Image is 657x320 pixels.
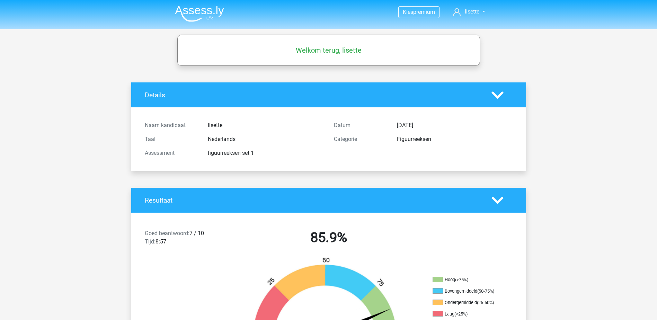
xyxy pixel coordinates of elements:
[477,300,494,305] div: (25-50%)
[140,135,203,143] div: Taal
[145,91,481,99] h4: Details
[181,46,477,54] h5: Welkom terug, lisette
[145,196,481,204] h4: Resultaat
[403,9,413,15] span: Kies
[140,149,203,157] div: Assessment
[175,6,224,22] img: Assessly
[239,229,418,246] h2: 85.9%
[465,8,479,15] span: lisette
[392,121,518,130] div: [DATE]
[392,135,518,143] div: Figuurreeksen
[433,277,502,283] li: Hoog
[140,121,203,130] div: Naam kandidaat
[433,300,502,306] li: Ondergemiddeld
[455,277,468,282] div: (>75%)
[454,311,468,317] div: (<25%)
[145,238,156,245] span: Tijd:
[329,135,392,143] div: Categorie
[477,288,494,294] div: (50-75%)
[140,229,234,249] div: 7 / 10 8:57
[433,311,502,317] li: Laag
[399,7,439,17] a: Kiespremium
[450,8,488,16] a: lisette
[145,230,189,237] span: Goed beantwoord:
[329,121,392,130] div: Datum
[203,135,329,143] div: Nederlands
[433,288,502,294] li: Bovengemiddeld
[203,149,329,157] div: figuurreeksen set 1
[203,121,329,130] div: lisette
[413,9,435,15] span: premium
